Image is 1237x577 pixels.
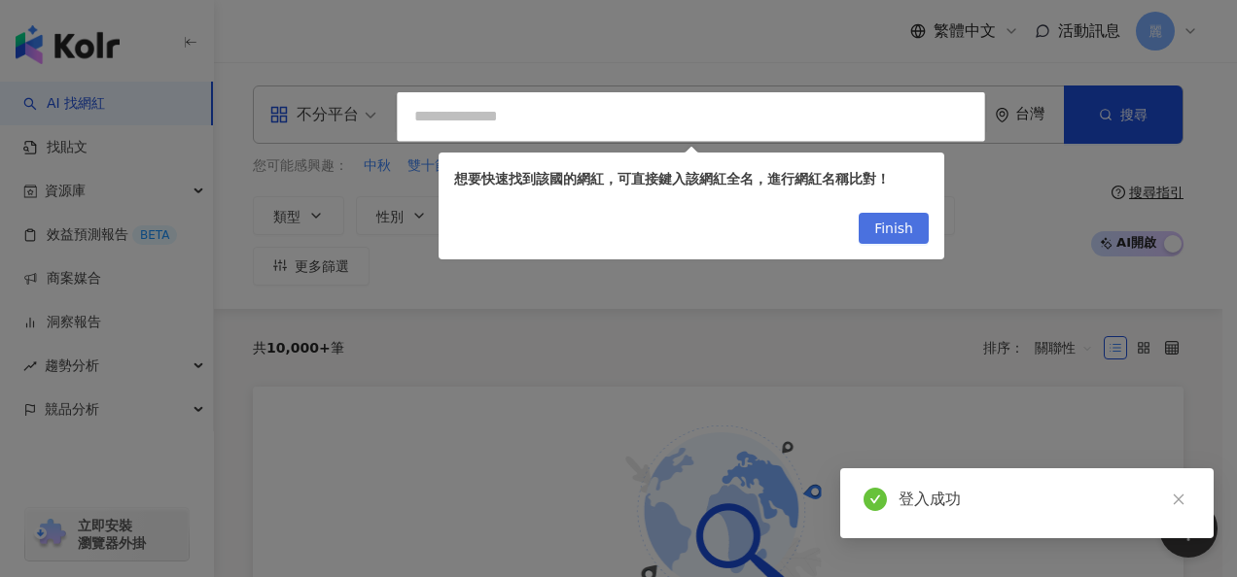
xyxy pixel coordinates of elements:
span: check-circle [864,488,887,511]
span: Finish [874,214,913,245]
button: Finish [859,213,929,244]
span: close [1172,492,1185,506]
div: 登入成功 [899,488,1190,511]
div: 想要快速找到該國的網紅，可直接鍵入該網紅全名，進行網紅名稱比對！ [454,168,907,189]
